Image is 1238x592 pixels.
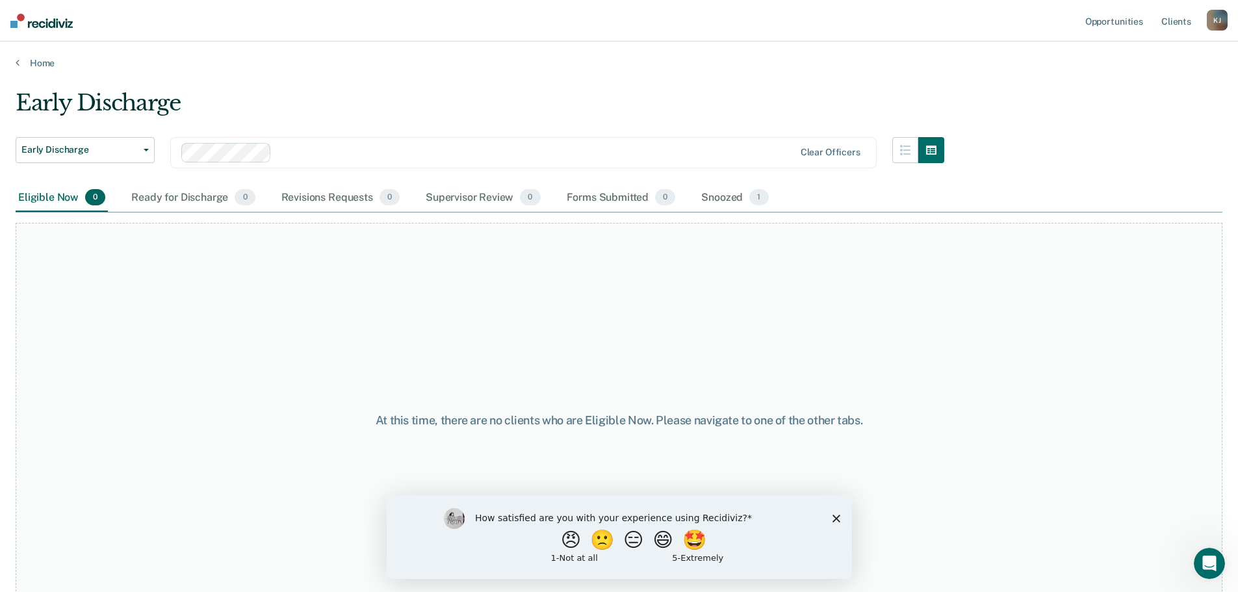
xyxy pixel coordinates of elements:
button: Early Discharge [16,137,155,163]
button: KJ [1207,10,1228,31]
a: Home [16,57,1222,69]
div: Clear officers [801,147,860,158]
span: 0 [655,189,675,206]
iframe: Intercom live chat [1194,548,1225,579]
iframe: Survey by Kim from Recidiviz [387,495,852,579]
div: Supervisor Review0 [423,184,543,212]
div: Revisions Requests0 [279,184,402,212]
div: Snoozed1 [699,184,771,212]
div: Eligible Now0 [16,184,108,212]
div: Forms Submitted0 [564,184,678,212]
span: 0 [85,189,105,206]
span: 1 [749,189,768,206]
div: K J [1207,10,1228,31]
span: Early Discharge [21,144,138,155]
div: Ready for Discharge0 [129,184,257,212]
span: 0 [235,189,255,206]
div: At this time, there are no clients who are Eligible Now. Please navigate to one of the other tabs. [318,413,921,428]
span: 0 [520,189,540,206]
div: Early Discharge [16,90,944,127]
img: Recidiviz [10,14,73,28]
span: 0 [380,189,400,206]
